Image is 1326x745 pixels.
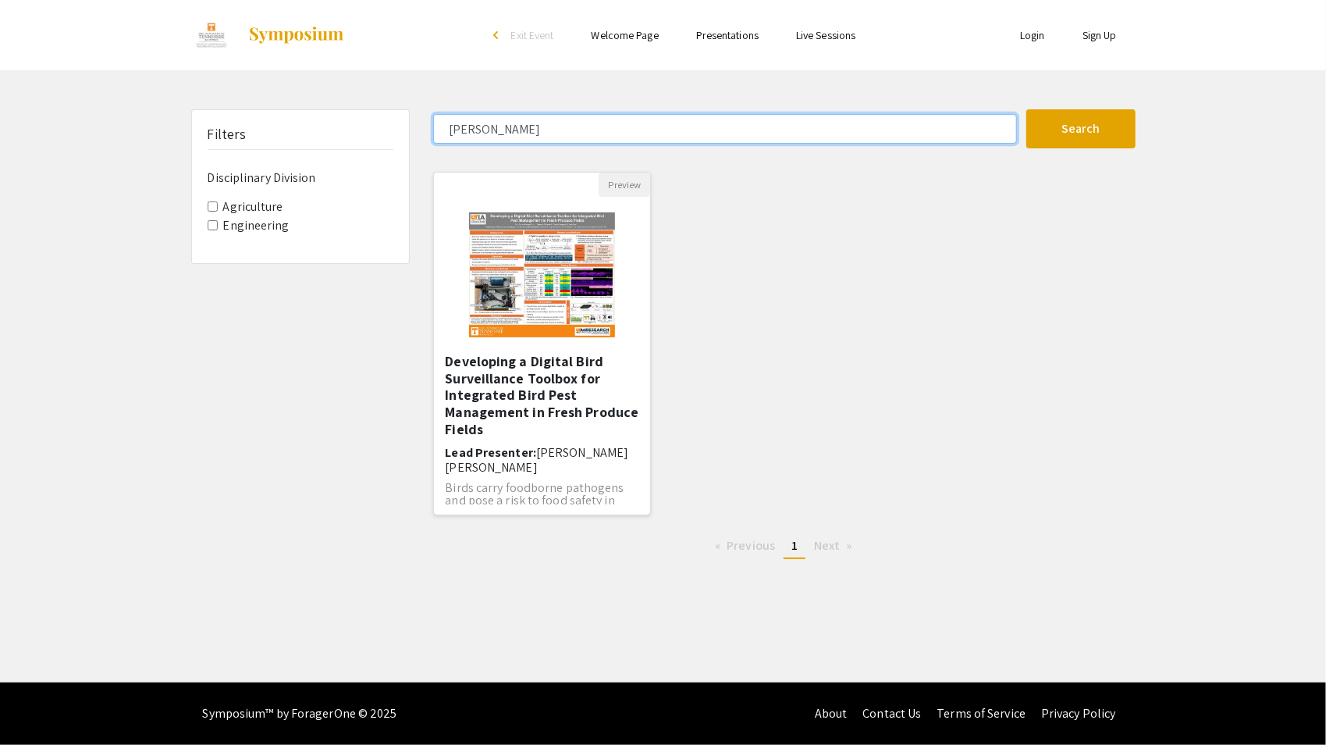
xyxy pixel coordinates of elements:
span: Previous [727,537,775,554]
iframe: Chat [12,675,66,733]
button: Preview [599,173,650,197]
a: Privacy Policy [1041,705,1115,722]
img: Symposium by ForagerOne [247,26,345,45]
a: Terms of Service [937,705,1026,722]
a: Sign Up [1082,28,1117,42]
span: 1 [791,537,798,554]
img: Discovery Day 2024 [191,16,233,55]
span: [PERSON_NAME] [PERSON_NAME] [446,444,629,476]
a: Presentations [696,28,759,42]
a: About [815,705,848,722]
a: Welcome Page [592,28,659,42]
p: Birds carry foodborne pathogens and pose a risk to food safety in fresh produce fields. Farmers t... [446,482,639,532]
label: Engineering [223,216,290,235]
h6: Disciplinary Division [208,170,393,185]
a: Contact Us [862,705,921,722]
a: Live Sessions [796,28,855,42]
a: Discovery Day 2024 [191,16,346,55]
img: <p>Developing a Digital Bird Surveillance Toolbox for Integrated Bird Pest Management in Fresh Pr... [453,197,631,353]
input: Search Keyword(s) Or Author(s) [433,114,1017,144]
span: Next [814,537,840,554]
a: Login [1020,28,1045,42]
div: Symposium™ by ForagerOne © 2025 [203,683,397,745]
button: Search [1026,109,1136,148]
h5: Filters [208,126,247,143]
div: Open Presentation <p>Developing a Digital Bird Surveillance Toolbox for Integrated Bird Pest Mana... [433,172,652,515]
ul: Pagination [433,534,1136,559]
div: arrow_back_ios [494,30,503,40]
span: Exit Event [511,28,554,42]
h5: Developing a Digital Bird Surveillance Toolbox for Integrated Bird Pest Management in Fresh Produ... [446,353,639,437]
h6: Lead Presenter: [446,445,639,475]
label: Agriculture [223,198,283,216]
